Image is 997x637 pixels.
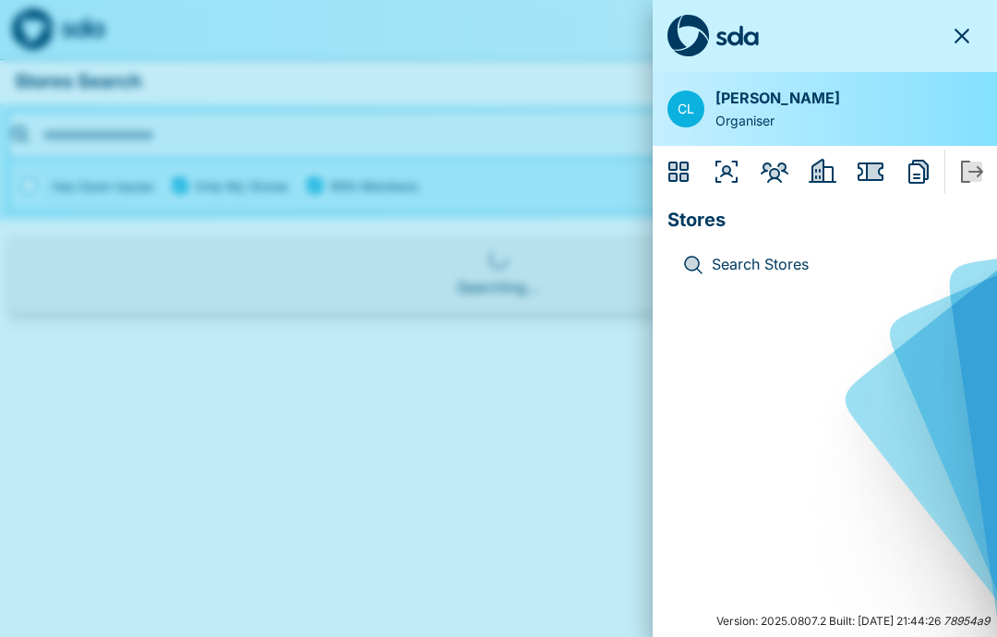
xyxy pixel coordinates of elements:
[715,111,840,131] p: Organiser
[653,606,997,637] div: Version: 2025.0807.2 Built: [DATE] 21:44:26
[682,254,712,276] div: Search Stores
[667,15,759,57] img: sda-logo-full-dark.svg
[949,150,993,194] button: Sign Out
[667,90,704,127] a: CL
[943,614,990,628] i: 78954a9
[752,150,797,194] button: Members
[667,90,704,127] button: Open settings
[667,198,982,234] p: Stores
[667,242,982,288] div: Search StoresSearch Stores
[896,150,941,194] button: Reports
[656,150,701,194] button: Dashboard
[712,253,967,277] p: Search Stores
[848,150,893,194] button: Issues
[800,150,845,194] button: Employers
[715,87,840,111] p: [PERSON_NAME]
[704,150,749,194] button: Organisers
